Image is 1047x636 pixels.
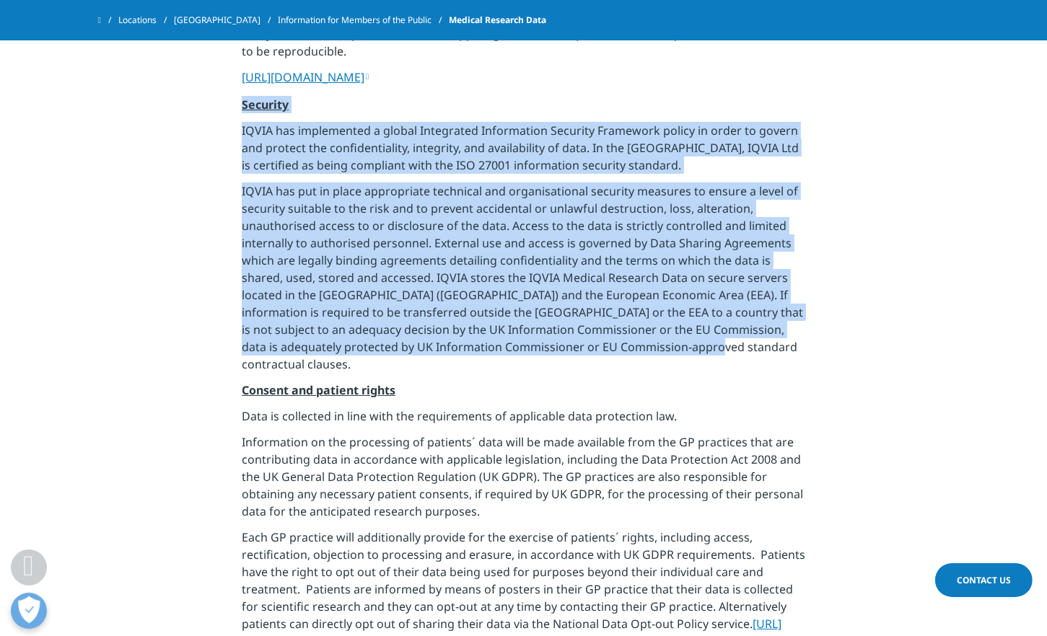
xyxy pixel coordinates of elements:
[242,407,805,433] p: Data is collected in line with the requirements of applicable data protection law.
[242,382,395,398] span: Consent and patient rights
[242,122,805,182] p: IQVIA has implemented a global Integrated Information Security Framework policy in order to gover...
[242,433,805,529] p: Information on the processing of patients´ data will be made available from the GP practices that...
[242,97,289,112] span: Security
[278,7,449,33] a: Information for Members of the Public
[242,182,805,381] p: IQVIA has put in place appropriate technical and organisational security measures to ensure a lev...
[174,7,278,33] a: [GEOGRAPHIC_DATA]
[118,7,174,33] a: Locations
[242,69,369,85] a: [URL][DOMAIN_NAME]
[11,593,47,629] button: 優先設定センターを開く
[957,574,1011,586] span: Contact Us
[935,563,1033,597] a: Contact Us
[449,7,546,33] span: Medical Research Data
